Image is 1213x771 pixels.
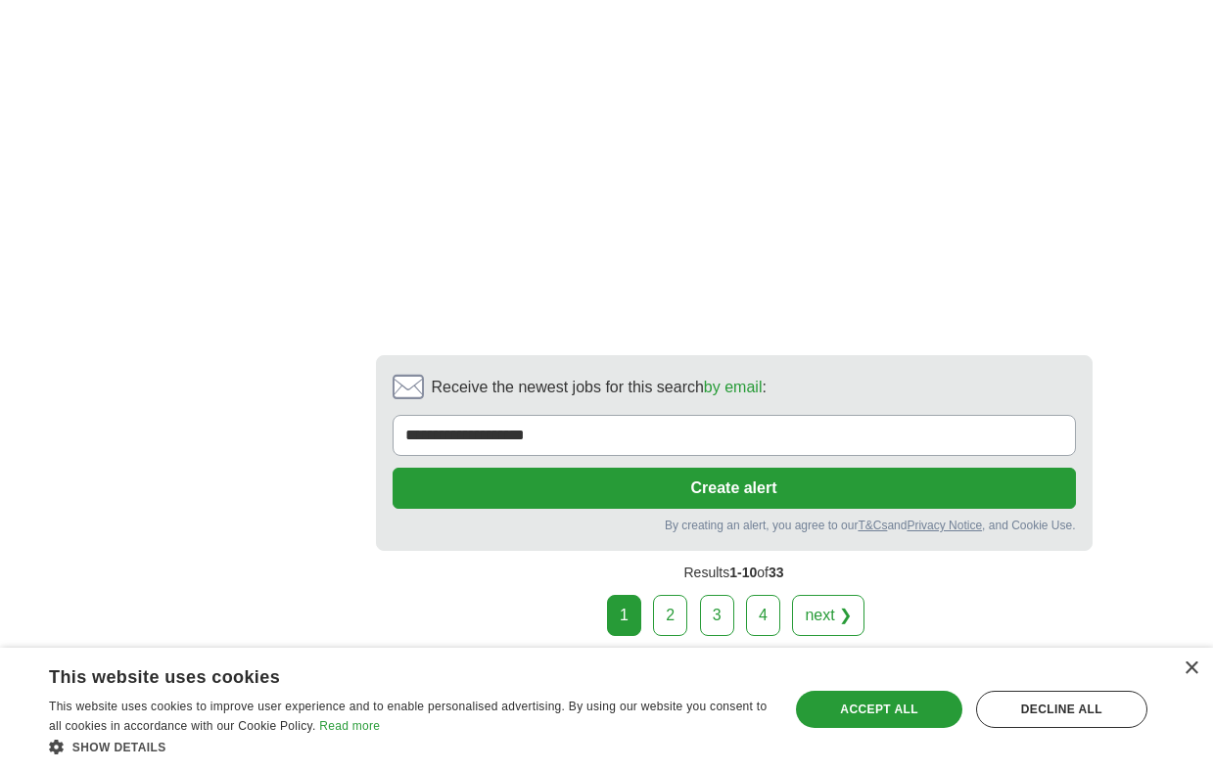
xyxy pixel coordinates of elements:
button: Create alert [393,468,1076,509]
a: Privacy Notice [907,519,982,532]
span: This website uses cookies to improve user experience and to enable personalised advertising. By u... [49,700,767,733]
a: 3 [700,595,734,636]
span: Receive the newest jobs for this search : [432,376,767,399]
a: next ❯ [792,595,864,636]
div: Close [1184,661,1198,676]
div: Accept all [796,691,961,728]
a: 2 [653,595,687,636]
div: Results of [376,551,1093,595]
div: 1 [607,595,641,636]
a: Read more, opens a new window [319,719,380,733]
a: by email [704,379,763,395]
div: By creating an alert, you agree to our and , and Cookie Use. [393,517,1076,534]
div: This website uses cookies [49,659,719,689]
div: Decline all [976,691,1147,728]
span: 33 [769,565,784,580]
a: 4 [746,595,780,636]
a: T&Cs [858,519,887,532]
span: Show details [72,741,166,754]
div: Show details [49,737,768,756]
span: 1-10 [729,565,757,580]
